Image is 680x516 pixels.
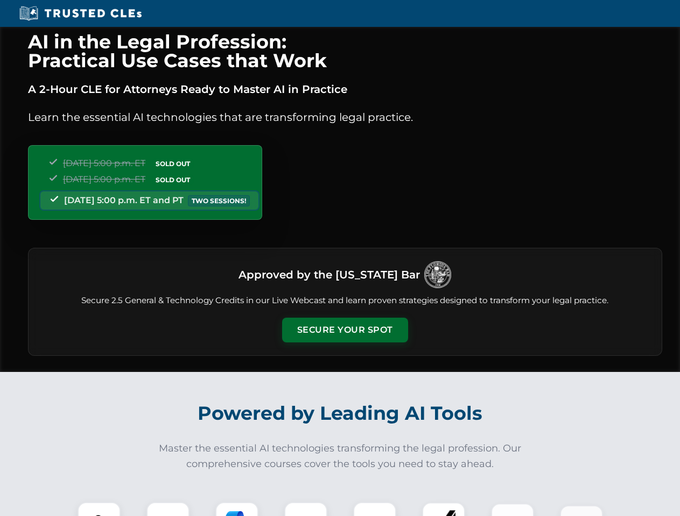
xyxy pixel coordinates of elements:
h3: Approved by the [US_STATE] Bar [239,265,420,284]
h1: AI in the Legal Profession: Practical Use Cases that Work [28,32,662,70]
p: Learn the essential AI technologies that are transforming legal practice. [28,109,662,126]
p: A 2-Hour CLE for Attorneys Ready to Master AI in Practice [28,81,662,98]
span: [DATE] 5:00 p.m. ET [63,158,145,168]
span: SOLD OUT [152,174,194,185]
h2: Powered by Leading AI Tools [42,395,639,432]
img: Trusted CLEs [16,5,145,21]
p: Master the essential AI technologies transforming the legal profession. Our comprehensive courses... [152,441,529,472]
button: Secure Your Spot [282,318,408,342]
p: Secure 2.5 General & Technology Credits in our Live Webcast and learn proven strategies designed ... [41,295,649,307]
span: SOLD OUT [152,158,194,169]
span: [DATE] 5:00 p.m. ET [63,174,145,184]
img: Logo [424,261,451,288]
